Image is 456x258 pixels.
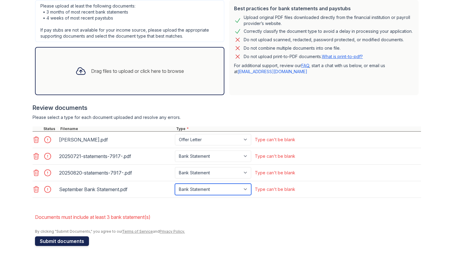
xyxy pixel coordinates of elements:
[322,54,363,59] a: What is print-to-pdf?
[234,5,414,12] div: Best practices for bank statements and paystubs
[35,229,421,234] div: By clicking "Submit Documents," you agree to our and
[35,211,421,223] li: Documents must include at least 3 bank statement(s)
[59,168,173,178] div: 20250820-statements-7917-.pdf
[122,229,153,234] a: Terms of Service
[255,153,295,159] div: Type can't be blank
[234,63,414,75] p: For additional support, review our , start a chat with us below, or email us at
[59,151,173,161] div: 20250721-statements-7917-.pdf
[160,229,185,234] a: Privacy Policy.
[255,186,295,192] div: Type can't be blank
[33,104,421,112] div: Review documents
[91,67,184,75] div: Drag files to upload or click here to browse
[244,14,414,26] div: Upload original PDF files downloaded directly from the financial institution or payroll provider’...
[33,114,421,120] div: Please select a type for each document uploaded and resolve any errors.
[244,45,340,52] div: Do not combine multiple documents into one file.
[301,63,309,68] a: FAQ
[255,170,295,176] div: Type can't be blank
[42,126,59,131] div: Status
[244,54,363,60] p: Do not upload print-to-PDF documents.
[35,236,89,246] button: Submit documents
[59,185,173,194] div: September Bank Statement.pdf
[255,137,295,143] div: Type can't be blank
[175,126,421,131] div: Type
[59,135,173,145] div: [PERSON_NAME].pdf
[59,126,175,131] div: Filename
[244,28,413,35] div: Correctly classify the document type to avoid a delay in processing your application.
[238,69,307,74] a: [EMAIL_ADDRESS][DOMAIN_NAME]
[244,36,404,43] div: Do not upload scanned, redacted, password protected, or modified documents.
